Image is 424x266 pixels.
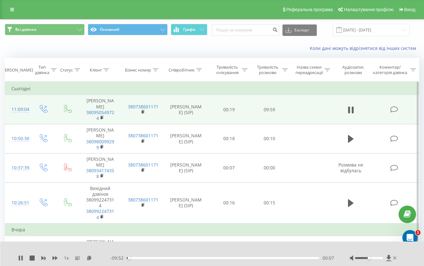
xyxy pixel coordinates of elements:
[171,24,207,35] button: Графік
[163,182,209,223] td: [PERSON_NAME] (SIP)
[282,24,317,36] button: Експорт
[163,95,209,124] td: [PERSON_NAME] (SIP)
[11,197,24,209] div: 10:26:51
[163,153,209,182] td: [PERSON_NAME] (SIP)
[404,7,415,12] span: Вихід
[110,255,127,261] span: - 09:52
[60,67,73,73] div: Статус
[128,257,130,259] div: Accessibility label
[11,103,24,116] div: 11:09:04
[79,95,121,124] td: [PERSON_NAME]
[163,124,209,153] td: [PERSON_NAME] (SIP)
[125,67,151,73] div: Бізнес номер
[249,236,289,265] td: 01:02
[79,236,121,265] td: [PERSON_NAME]
[323,255,334,261] span: 00:07
[79,124,121,153] td: [PERSON_NAME]
[15,27,36,32] span: Всі дзвінки
[86,208,114,220] a: 380992247314
[128,104,158,110] a: 380738601171
[249,153,289,182] td: 00:00
[5,223,419,236] td: Вчора
[214,65,240,75] div: Тривалість очікування
[128,133,158,139] a: 380738601171
[11,133,24,145] div: 10:50:30
[5,24,85,35] button: Всі дзвінки
[415,230,421,235] span: 1
[90,67,102,73] div: Клієнт
[338,162,363,174] span: Розмова не відбулась
[169,67,195,73] div: Співробітник
[402,230,418,245] iframe: Intercom live chat
[86,109,114,121] a: 380950549724
[255,65,281,75] div: Тривалість розмови
[295,65,323,75] div: Назва схеми переадресації
[79,182,121,223] td: Вихідний дзвінок 380992247314
[337,65,369,75] div: Аудіозапис розмови
[372,65,409,75] div: Коментар/категорія дзвінка
[249,182,289,223] td: 00:15
[209,236,249,265] td: 00:15
[88,24,168,35] button: Основний
[128,197,158,203] a: 380738601171
[79,153,121,182] td: [PERSON_NAME]
[163,236,209,265] td: [PERSON_NAME] (SIP)
[86,139,114,150] a: 380980099299
[128,162,158,168] a: 380738601171
[209,153,249,182] td: 00:07
[249,95,289,124] td: 09:59
[86,167,114,179] a: 380934174358
[209,182,249,223] td: 00:16
[5,82,419,95] td: Сьогодні
[344,7,393,12] span: Налаштування профілю
[11,162,24,174] div: 10:37:39
[1,67,33,73] div: [PERSON_NAME]
[209,95,249,124] td: 00:19
[35,65,49,75] div: Тип дзвінка
[249,124,289,153] td: 00:10
[368,257,370,259] div: Accessibility label
[209,124,249,153] td: 00:18
[212,24,279,36] input: Пошук за номером
[64,255,69,261] span: 1 x
[286,7,333,12] span: Реферальна програма
[310,45,419,51] a: Коли дані можуть відрізнятися вiд інших систем
[183,27,196,32] span: Графік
